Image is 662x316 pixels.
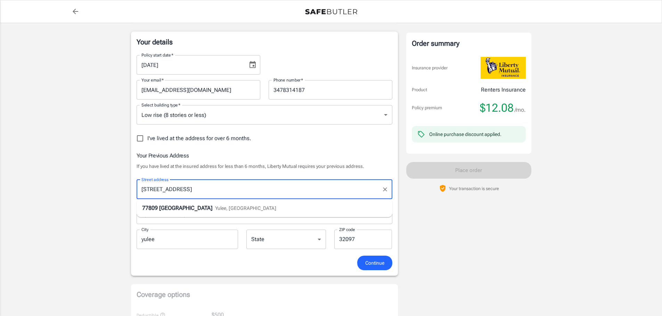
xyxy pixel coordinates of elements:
label: Your email [141,77,164,83]
span: /mo. [515,105,526,115]
input: Enter number [269,80,392,100]
span: Continue [365,259,384,267]
button: Choose date, selected date is Aug 25, 2025 [246,58,260,72]
label: Street address [141,177,169,182]
span: 77809 [142,205,158,211]
div: Order summary [412,38,526,49]
input: Enter email [137,80,260,100]
span: [GEOGRAPHIC_DATA] [159,205,212,211]
p: Your transaction is secure [449,185,499,192]
p: If you have lived at the insured address for less than 6 months, Liberty Mutual requires your pre... [137,163,392,170]
h6: Your Previous Address [137,151,392,160]
p: Policy premium [412,104,442,111]
label: City [141,227,148,232]
span: $12.08 [480,101,514,115]
p: Your details [137,37,392,47]
img: Back to quotes [305,9,357,15]
label: Policy start date [141,52,173,58]
label: Phone number [273,77,303,83]
a: back to quotes [68,5,82,18]
label: ZIP code [339,227,355,232]
p: Renters Insurance [481,86,526,94]
img: Liberty Mutual [481,57,526,79]
span: Yulee, [GEOGRAPHIC_DATA] [215,205,276,211]
span: I've lived at the address for over 6 months. [147,134,251,143]
label: Select building type [141,102,180,108]
div: Online purchase discount applied. [429,131,501,138]
p: Insurance provider [412,65,448,71]
p: Product [412,86,427,93]
button: Continue [357,256,392,271]
div: Low rise (8 stories or less) [137,105,392,125]
input: MM/DD/YYYY [137,55,243,75]
button: Clear [380,185,390,194]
